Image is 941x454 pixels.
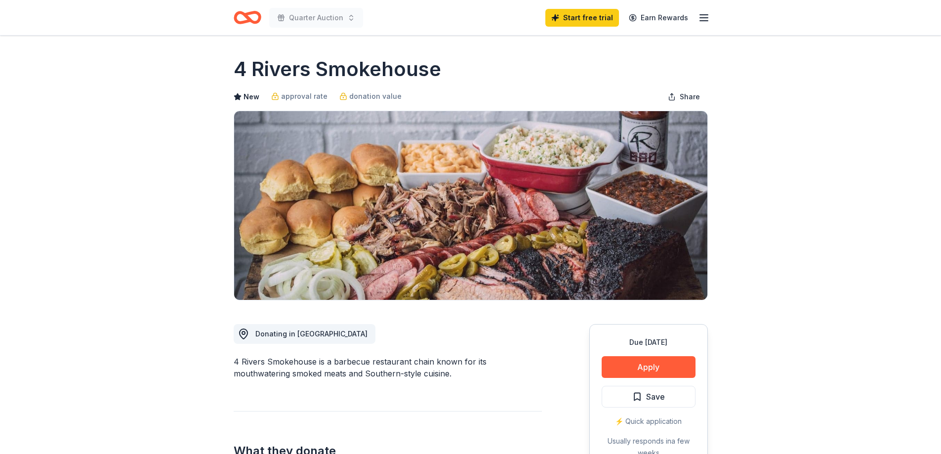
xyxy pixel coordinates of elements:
[255,330,368,338] span: Donating in [GEOGRAPHIC_DATA]
[339,90,402,102] a: donation value
[234,356,542,379] div: 4 Rivers Smokehouse is a barbecue restaurant chain known for its mouthwatering smoked meats and S...
[349,90,402,102] span: donation value
[289,12,343,24] span: Quarter Auction
[234,6,261,29] a: Home
[680,91,700,103] span: Share
[602,336,696,348] div: Due [DATE]
[623,9,694,27] a: Earn Rewards
[660,87,708,107] button: Share
[244,91,259,103] span: New
[602,415,696,427] div: ⚡️ Quick application
[602,386,696,408] button: Save
[234,55,441,83] h1: 4 Rivers Smokehouse
[646,390,665,403] span: Save
[602,356,696,378] button: Apply
[545,9,619,27] a: Start free trial
[271,90,327,102] a: approval rate
[234,111,707,300] img: Image for 4 Rivers Smokehouse
[281,90,327,102] span: approval rate
[269,8,363,28] button: Quarter Auction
